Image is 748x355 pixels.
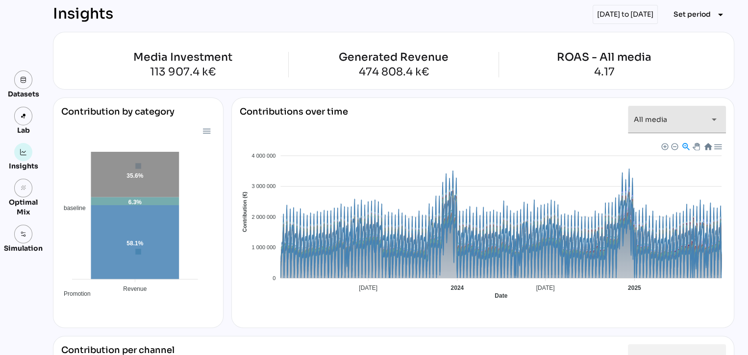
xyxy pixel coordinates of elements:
img: data.svg [20,76,27,83]
i: grain [20,185,27,191]
div: 113 907.4 k€ [78,67,288,77]
div: Contribution by category [61,106,215,125]
div: Simulation [4,243,43,253]
div: 4.17 [557,67,651,77]
div: [DATE] to [DATE] [593,5,658,24]
div: Insights [9,161,38,171]
div: Zoom In [661,142,668,149]
div: Panning [692,143,698,149]
i: arrow_drop_down [715,9,726,21]
i: arrow_drop_down [708,114,720,125]
div: 474 808.4 k€ [339,67,449,77]
div: Reset Zoom [703,142,711,150]
tspan: 2024 [450,284,464,291]
div: Selection Zoom [681,142,689,150]
text: Contribution (€) [241,191,247,232]
div: Generated Revenue [339,52,449,63]
tspan: 2 000 000 [251,214,275,220]
div: Media Investment [78,52,288,63]
div: ROAS - All media [557,52,651,63]
tspan: 2025 [627,284,641,291]
tspan: 0 [273,275,275,281]
div: Lab [13,125,34,135]
tspan: 3 000 000 [251,183,275,189]
div: Menu [713,142,721,150]
div: Datasets [8,89,39,99]
text: Date [495,292,507,299]
button: Expand "Set period" [666,6,734,24]
div: Menu [202,126,210,135]
tspan: 4 000 000 [251,153,275,159]
tspan: [DATE] [536,284,554,291]
div: Insights [53,5,113,24]
div: Contributions over time [240,106,348,133]
img: graph.svg [20,149,27,156]
img: lab.svg [20,113,27,119]
div: Zoom Out [671,142,677,149]
tspan: 1 000 000 [251,244,275,250]
div: Optimal Mix [4,197,43,217]
span: baseline [56,205,86,212]
tspan: Revenue [123,285,147,292]
span: Promotion [56,290,91,297]
img: settings.svg [20,231,27,237]
span: All media [634,115,667,124]
tspan: [DATE] [359,284,377,291]
span: Set period [673,8,711,20]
